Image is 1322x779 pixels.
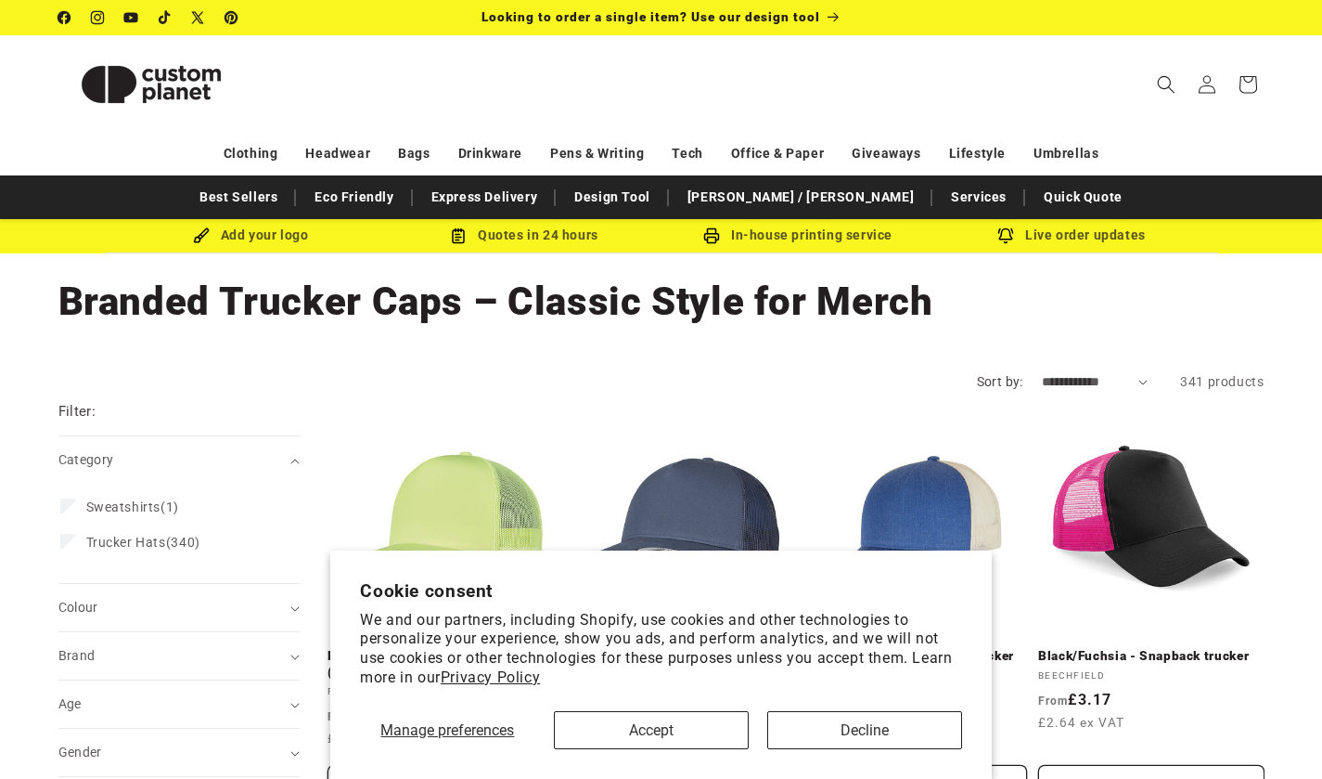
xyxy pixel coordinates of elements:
[388,224,661,247] div: Quotes in 24 hours
[703,227,720,244] img: In-house printing
[360,711,534,749] button: Manage preferences
[86,535,166,550] span: Trucker Hats
[949,137,1006,170] a: Lifestyle
[58,745,102,760] span: Gender
[380,721,514,739] span: Manage preferences
[398,137,430,170] a: Bags
[767,711,962,749] button: Decline
[86,499,179,515] span: (1)
[441,669,540,686] a: Privacy Policy
[1033,137,1098,170] a: Umbrellas
[193,227,210,244] img: Brush Icon
[672,137,702,170] a: Tech
[1180,374,1264,389] span: 341 products
[481,9,820,24] span: Looking to order a single item? Use our design tool
[360,580,962,602] h2: Cookie consent
[58,729,300,776] summary: Gender (0 selected)
[224,137,278,170] a: Clothing
[1034,181,1132,214] a: Quick Quote
[58,452,114,467] span: Category
[58,584,300,631] summary: Colour (0 selected)
[305,137,370,170] a: Headwear
[327,648,554,681] a: Neon Yellow - Neon retro trucker (6506NT)
[58,600,98,615] span: Colour
[190,181,287,214] a: Best Sellers
[942,181,1016,214] a: Services
[852,137,920,170] a: Giveaways
[450,227,467,244] img: Order Updates Icon
[554,711,749,749] button: Accept
[661,224,935,247] div: In-house printing service
[997,227,1014,244] img: Order updates
[86,534,200,551] span: (340)
[550,137,644,170] a: Pens & Writing
[1038,648,1264,665] a: Black/Fuchsia - Snapback trucker
[360,611,962,688] p: We and our partners, including Shopify, use cookies and other technologies to personalize your ex...
[977,374,1023,389] label: Sort by:
[86,500,161,514] span: Sweatshirts
[731,137,824,170] a: Office & Paper
[51,35,250,133] a: Custom Planet
[58,401,96,422] h2: Filter:
[565,181,660,214] a: Design Tool
[422,181,547,214] a: Express Delivery
[1146,64,1187,105] summary: Search
[58,648,96,663] span: Brand
[1229,690,1322,779] iframe: Chat Widget
[58,681,300,728] summary: Age (0 selected)
[58,277,1264,327] h1: Branded Trucker Caps – Classic Style for Merch
[58,632,300,680] summary: Brand (0 selected)
[114,224,388,247] div: Add your logo
[458,137,522,170] a: Drinkware
[58,436,300,484] summary: Category (0 selected)
[935,224,1209,247] div: Live order updates
[678,181,923,214] a: [PERSON_NAME] / [PERSON_NAME]
[305,181,403,214] a: Eco Friendly
[58,43,244,126] img: Custom Planet
[58,696,82,711] span: Age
